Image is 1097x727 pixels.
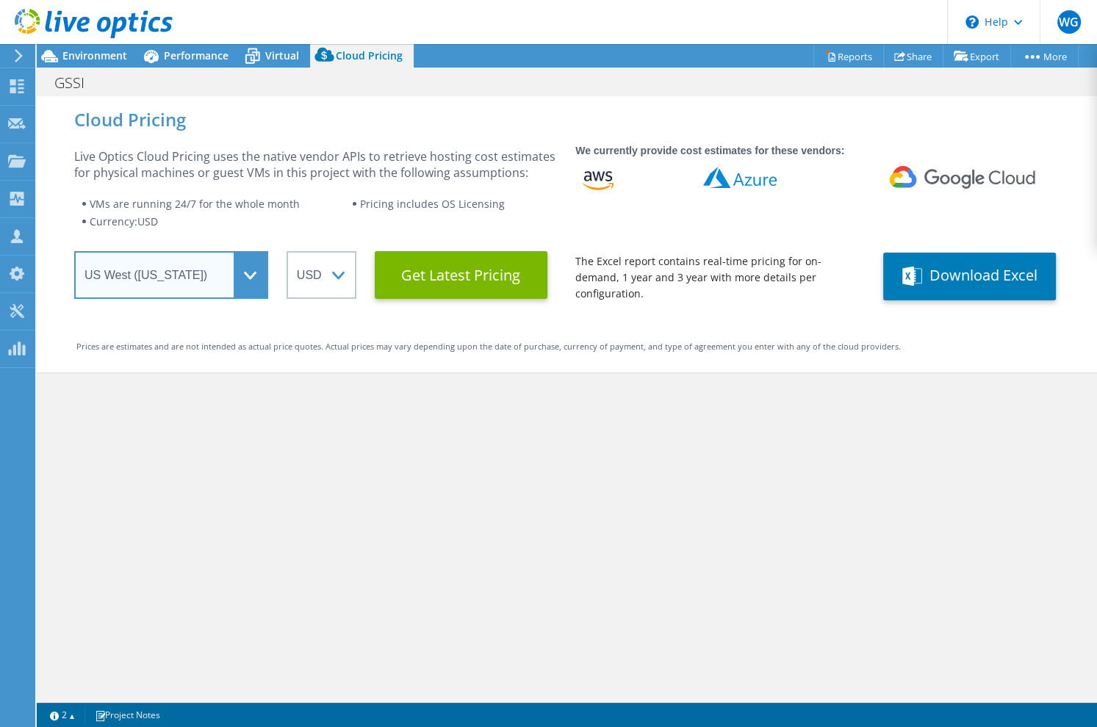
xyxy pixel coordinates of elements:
[575,253,865,302] div: The Excel report contains real-time pricing for on-demand, 1 year and 3 year with more details pe...
[48,75,107,91] h1: GSSI
[1010,45,1079,68] a: More
[360,197,505,211] span: Pricing includes OS Licensing
[164,48,229,62] span: Performance
[943,45,1011,68] a: Export
[813,45,884,68] a: Reports
[74,148,557,181] div: Live Optics Cloud Pricing uses the native vendor APIs to retrieve hosting cost estimates for phys...
[84,706,170,724] a: Project Notes
[90,197,300,211] span: VMs are running 24/7 for the whole month
[375,251,547,299] button: Get Latest Pricing
[883,253,1056,300] button: Download Excel
[336,48,403,62] span: Cloud Pricing
[40,706,85,724] a: 2
[62,48,127,62] span: Environment
[90,214,158,228] span: Currency: USD
[74,112,1060,128] div: Cloud Pricing
[883,45,943,68] a: Share
[575,145,844,156] strong: We currently provide cost estimates for these vendors:
[76,339,1057,355] div: Prices are estimates and are not intended as actual price quotes. Actual prices may vary dependin...
[965,15,979,29] svg: \n
[1057,10,1081,34] span: WG
[265,48,299,62] span: Virtual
